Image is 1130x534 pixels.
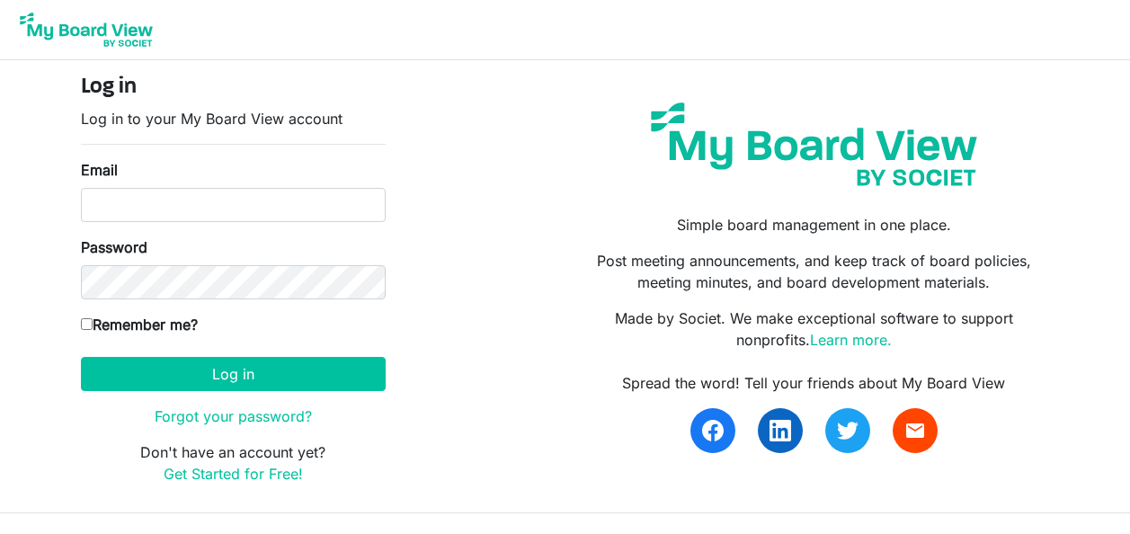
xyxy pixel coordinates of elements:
div: Spread the word! Tell your friends about My Board View [578,372,1049,394]
input: Remember me? [81,318,93,330]
img: twitter.svg [837,420,859,441]
a: Forgot your password? [155,407,312,425]
span: email [904,420,926,441]
a: Get Started for Free! [164,465,303,483]
p: Post meeting announcements, and keep track of board policies, meeting minutes, and board developm... [578,250,1049,293]
p: Don't have an account yet? [81,441,386,485]
h4: Log in [81,75,386,101]
img: My Board View Logo [14,7,158,52]
p: Simple board management in one place. [578,214,1049,236]
a: email [893,408,938,453]
img: my-board-view-societ.svg [637,89,991,200]
p: Made by Societ. We make exceptional software to support nonprofits. [578,307,1049,351]
label: Remember me? [81,314,198,335]
label: Email [81,159,118,181]
img: facebook.svg [702,420,724,441]
img: linkedin.svg [770,420,791,441]
p: Log in to your My Board View account [81,108,386,129]
button: Log in [81,357,386,391]
label: Password [81,236,147,258]
a: Learn more. [810,331,892,349]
